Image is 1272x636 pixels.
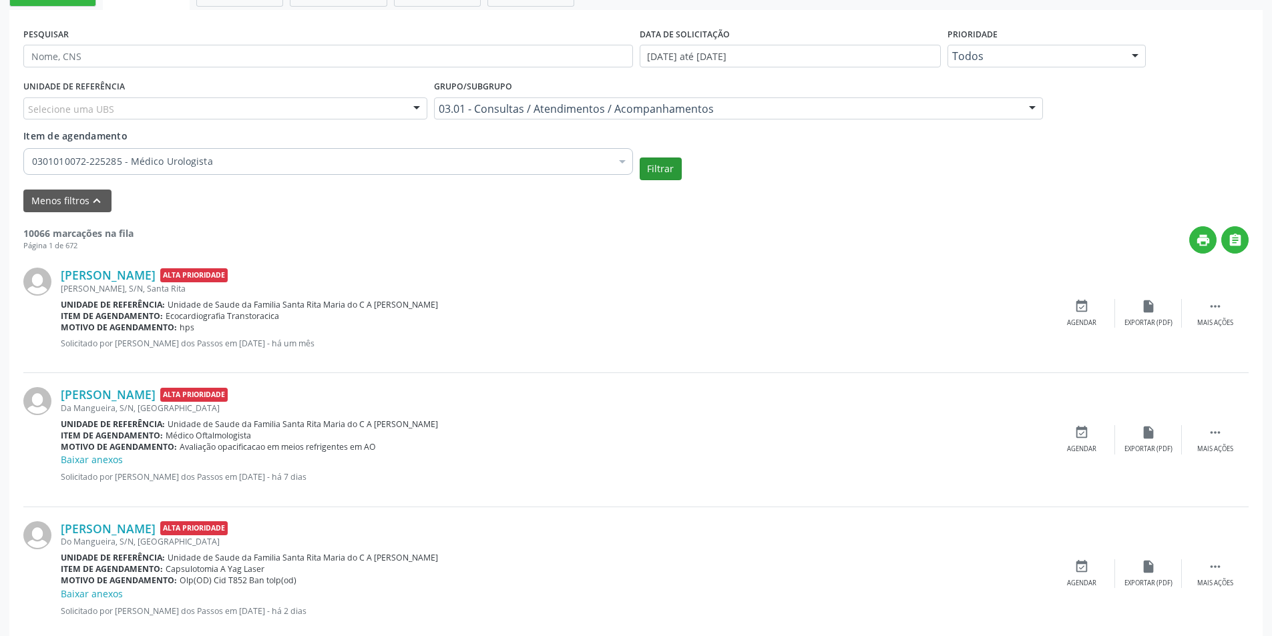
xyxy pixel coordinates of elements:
div: Agendar [1067,579,1096,588]
button: Filtrar [640,157,682,180]
img: img [23,387,51,415]
i:  [1208,299,1223,314]
button:  [1221,226,1249,254]
span: Capsulotomia A Yag Laser [166,563,264,575]
a: Baixar anexos [61,587,123,600]
button: Menos filtroskeyboard_arrow_up [23,190,112,213]
span: Olp(OD) Cid T852 Ban tolp(od) [180,575,296,586]
i: event_available [1074,425,1089,440]
div: Exportar (PDF) [1124,318,1173,328]
i: event_available [1074,559,1089,574]
a: [PERSON_NAME] [61,387,156,402]
span: hps [180,322,194,333]
span: Todos [952,49,1118,63]
span: Alta Prioridade [160,388,228,402]
a: [PERSON_NAME] [61,521,156,536]
p: Solicitado por [PERSON_NAME] dos Passos em [DATE] - há 2 dias [61,605,1048,617]
b: Unidade de referência: [61,418,165,430]
i: insert_drive_file [1141,299,1156,314]
div: [PERSON_NAME], S/N, Santa Rita [61,283,1048,294]
b: Motivo de agendamento: [61,322,177,333]
span: Alta Prioridade [160,521,228,535]
input: Nome, CNS [23,45,633,67]
label: UNIDADE DE REFERÊNCIA [23,77,125,97]
b: Unidade de referência: [61,552,165,563]
label: Prioridade [947,24,998,45]
span: 0301010072-225285 - Médico Urologista [32,155,611,168]
b: Motivo de agendamento: [61,441,177,452]
i: print [1196,233,1211,248]
span: Alta Prioridade [160,268,228,282]
span: Selecione uma UBS [28,102,114,116]
p: Solicitado por [PERSON_NAME] dos Passos em [DATE] - há um mês [61,338,1048,349]
span: Unidade de Saude da Familia Santa Rita Maria do C A [PERSON_NAME] [168,299,438,310]
label: PESQUISAR [23,24,69,45]
p: Solicitado por [PERSON_NAME] dos Passos em [DATE] - há 7 dias [61,471,1048,483]
input: Selecione um intervalo [640,45,941,67]
i:  [1228,233,1243,248]
div: Do Mangueira, S/N, [GEOGRAPHIC_DATA] [61,536,1048,547]
div: Página 1 de 672 [23,240,134,252]
i: keyboard_arrow_up [89,194,104,208]
b: Unidade de referência: [61,299,165,310]
i:  [1208,559,1223,574]
img: img [23,268,51,296]
b: Item de agendamento: [61,310,163,322]
button: print [1189,226,1217,254]
div: Agendar [1067,318,1096,328]
a: Baixar anexos [61,453,123,466]
span: Médico Oftalmologista [166,430,251,441]
a: [PERSON_NAME] [61,268,156,282]
i:  [1208,425,1223,440]
div: Agendar [1067,444,1096,454]
span: 03.01 - Consultas / Atendimentos / Acompanhamentos [439,102,1016,115]
strong: 10066 marcações na fila [23,227,134,240]
b: Item de agendamento: [61,563,163,575]
span: Unidade de Saude da Familia Santa Rita Maria do C A [PERSON_NAME] [168,552,438,563]
i: insert_drive_file [1141,425,1156,440]
span: Unidade de Saude da Familia Santa Rita Maria do C A [PERSON_NAME] [168,418,438,430]
label: Grupo/Subgrupo [434,77,512,97]
b: Item de agendamento: [61,430,163,441]
i: insert_drive_file [1141,559,1156,574]
div: Mais ações [1197,444,1233,454]
b: Motivo de agendamento: [61,575,177,586]
div: Mais ações [1197,579,1233,588]
span: Ecocardiografia Transtoracica [166,310,279,322]
div: Exportar (PDF) [1124,579,1173,588]
i: event_available [1074,299,1089,314]
div: Mais ações [1197,318,1233,328]
span: Item de agendamento [23,129,128,142]
img: img [23,521,51,549]
span: Avaliação opacificacao em meios refrigentes em AO [180,441,376,452]
label: DATA DE SOLICITAÇÃO [640,24,730,45]
div: Exportar (PDF) [1124,444,1173,454]
div: Da Mangueira, S/N, [GEOGRAPHIC_DATA] [61,402,1048,414]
